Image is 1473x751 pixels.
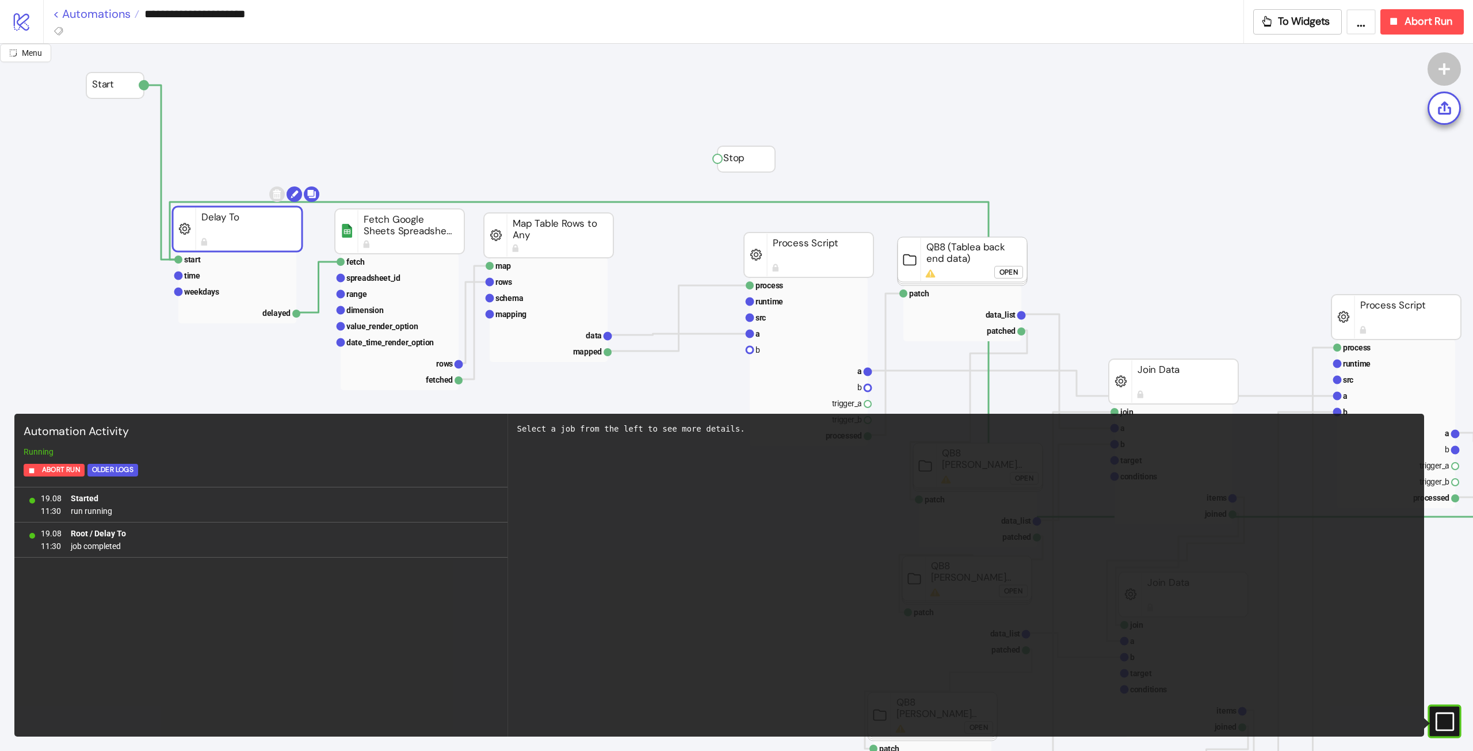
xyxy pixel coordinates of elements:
[755,329,760,338] text: a
[346,322,418,331] text: value_render_option
[9,49,17,57] span: radius-bottomright
[41,492,62,505] span: 19.08
[495,277,512,287] text: rows
[1405,15,1452,28] span: Abort Run
[857,367,862,376] text: a
[495,261,511,270] text: map
[1120,407,1134,417] text: join
[346,273,400,283] text: spreadsheet_id
[346,338,434,347] text: date_time_render_option
[19,445,503,458] div: Running
[495,310,526,319] text: mapping
[346,257,365,266] text: fetch
[1380,9,1464,35] button: Abort Run
[19,418,503,445] div: Automation Activity
[994,266,1023,279] button: Open
[71,540,126,552] span: job completed
[184,255,201,264] text: start
[755,313,766,322] text: src
[909,289,929,298] text: patch
[1343,343,1371,352] text: process
[41,505,62,517] span: 11:30
[184,271,200,280] text: time
[986,310,1016,319] text: data_list
[755,297,783,306] text: runtime
[1343,391,1348,401] text: a
[517,423,1415,435] div: Select a job from the left to see more details.
[1278,15,1330,28] span: To Widgets
[184,287,219,296] text: weekdays
[857,383,862,392] text: b
[87,464,138,476] button: Older Logs
[495,293,524,303] text: schema
[92,463,133,476] div: Older Logs
[1346,9,1376,35] button: ...
[755,345,760,354] text: b
[71,529,126,538] b: Root / Delay To
[53,8,139,20] a: < Automations
[71,494,98,503] b: Started
[41,527,62,540] span: 19.08
[346,289,367,299] text: range
[1253,9,1342,35] button: To Widgets
[1343,375,1353,384] text: src
[999,266,1018,279] div: Open
[1445,445,1449,454] text: b
[755,281,783,290] text: process
[42,463,80,476] span: Abort Run
[24,464,85,476] button: Abort Run
[346,306,384,315] text: dimension
[436,359,453,368] text: rows
[71,505,112,517] span: run running
[22,48,42,58] span: Menu
[41,540,62,552] span: 11:30
[586,331,602,340] text: data
[1343,407,1348,417] text: b
[1343,359,1371,368] text: runtime
[1445,429,1449,438] text: a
